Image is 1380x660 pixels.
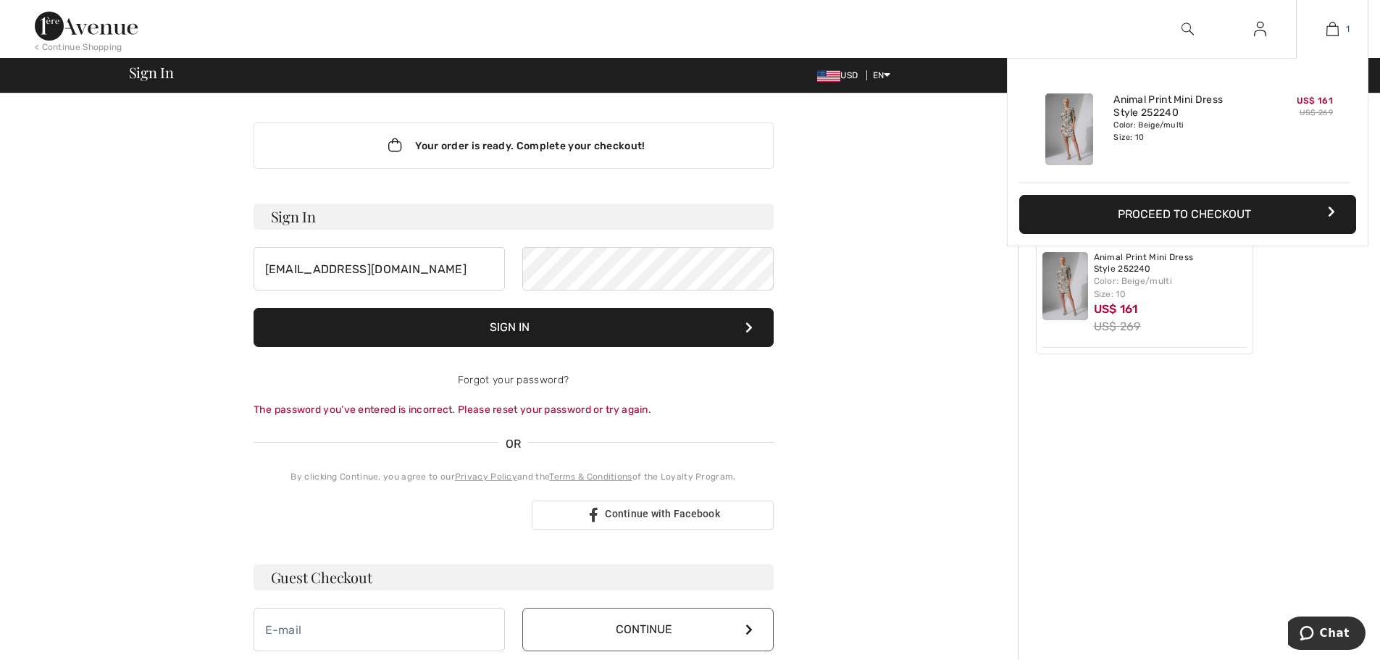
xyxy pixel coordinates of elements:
span: US$ 161 [1297,96,1333,106]
span: Sign In [129,65,174,80]
img: US Dollar [817,70,840,82]
a: Sign In [1242,20,1278,38]
div: The password you’ve entered is incorrect. Please reset your password or try again. [254,402,774,417]
s: US$ 269 [1300,108,1333,117]
span: USD [817,70,863,80]
a: Continue with Facebook [532,501,774,530]
img: search the website [1182,20,1194,38]
s: US$ 269 [1094,319,1141,333]
a: Animal Print Mini Dress Style 252240 [1113,93,1256,120]
a: Privacy Policy [455,472,517,482]
a: 1 [1297,20,1368,38]
img: Animal Print Mini Dress Style 252240 [1045,93,1093,165]
iframe: Opens a widget where you can chat to one of our agents [1288,617,1366,653]
a: Terms & Conditions [549,472,632,482]
button: Continue [522,608,774,651]
img: My Info [1254,20,1266,38]
iframe: Sign in with Google Button [246,499,527,531]
h3: Guest Checkout [254,564,774,590]
div: Your order is ready. Complete your checkout! [254,122,774,169]
div: By clicking Continue, you agree to our and the of the Loyalty Program. [254,470,774,483]
h3: Sign In [254,204,774,230]
button: Sign In [254,308,774,347]
div: Color: Beige/multi Size: 10 [1113,120,1256,143]
input: E-mail [254,608,505,651]
img: 1ère Avenue [35,12,138,41]
span: 1 [1346,22,1350,35]
span: Continue with Facebook [605,508,720,519]
img: My Bag [1326,20,1339,38]
button: Proceed to Checkout [1019,195,1356,234]
span: OR [498,435,529,453]
span: EN [873,70,891,80]
div: < Continue Shopping [35,41,122,54]
a: Forgot your password? [458,374,569,386]
input: E-mail [254,247,505,291]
